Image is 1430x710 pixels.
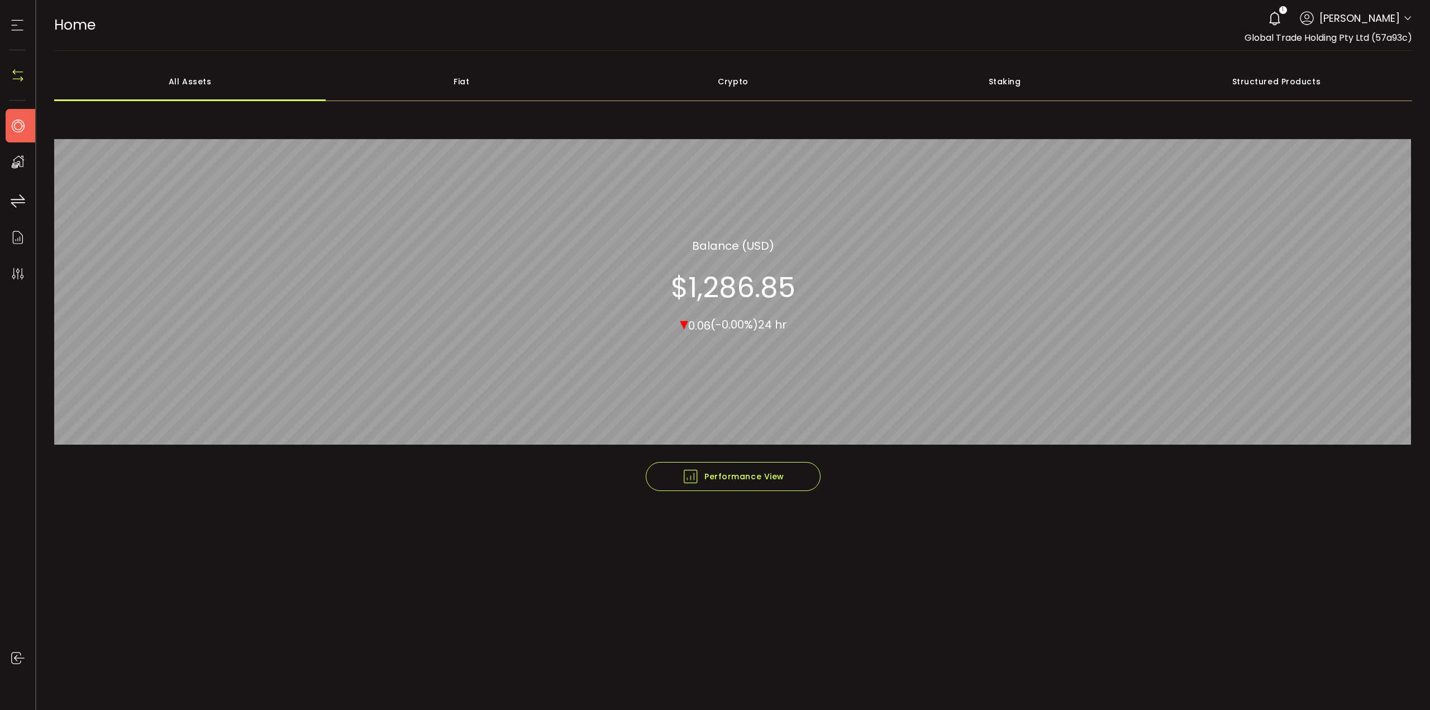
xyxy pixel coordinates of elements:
[688,317,711,333] span: 0.06
[671,270,795,304] section: $1,286.85
[869,62,1141,101] div: Staking
[1300,589,1430,710] div: 聊天小组件
[711,317,758,332] span: (-0.00%)
[326,62,597,101] div: Fiat
[682,468,784,485] span: Performance View
[54,62,326,101] div: All Assets
[597,62,869,101] div: Crypto
[758,317,786,332] span: 24 hr
[9,67,26,84] img: N4P5cjLOiQAAAABJRU5ErkJggg==
[1245,31,1412,44] span: Global Trade Holding Pty Ltd (57a93c)
[1319,11,1400,26] span: [PERSON_NAME]
[1282,6,1284,14] span: 1
[54,15,96,35] span: Home
[680,311,688,335] span: ▾
[1300,589,1430,710] iframe: Chat Widget
[1141,62,1412,101] div: Structured Products
[646,462,821,491] button: Performance View
[692,237,774,254] section: Balance (USD)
